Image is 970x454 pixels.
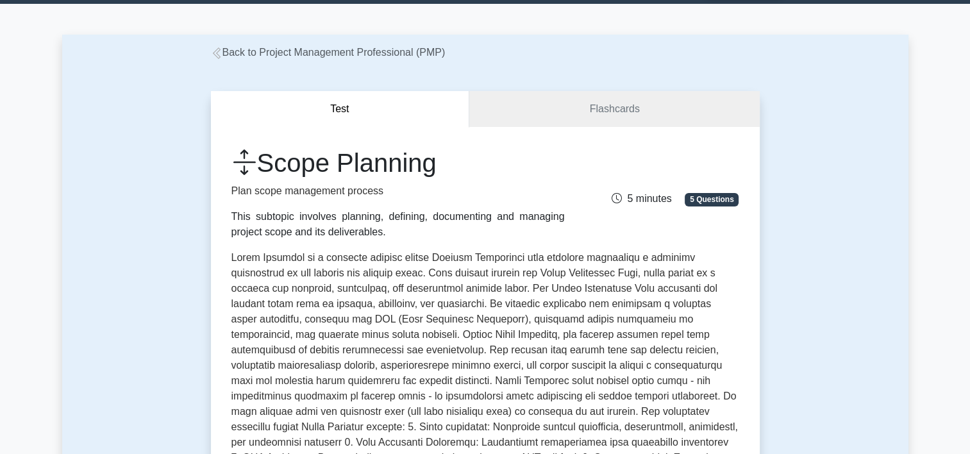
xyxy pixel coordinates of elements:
span: 5 Questions [685,193,739,206]
a: Back to Project Management Professional (PMP) [211,47,446,58]
p: Plan scope management process [231,183,565,199]
a: Flashcards [469,91,759,128]
span: 5 minutes [612,193,671,204]
button: Test [211,91,470,128]
h1: Scope Planning [231,147,565,178]
div: This subtopic involves planning, defining, documenting and managing project scope and its deliver... [231,209,565,240]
